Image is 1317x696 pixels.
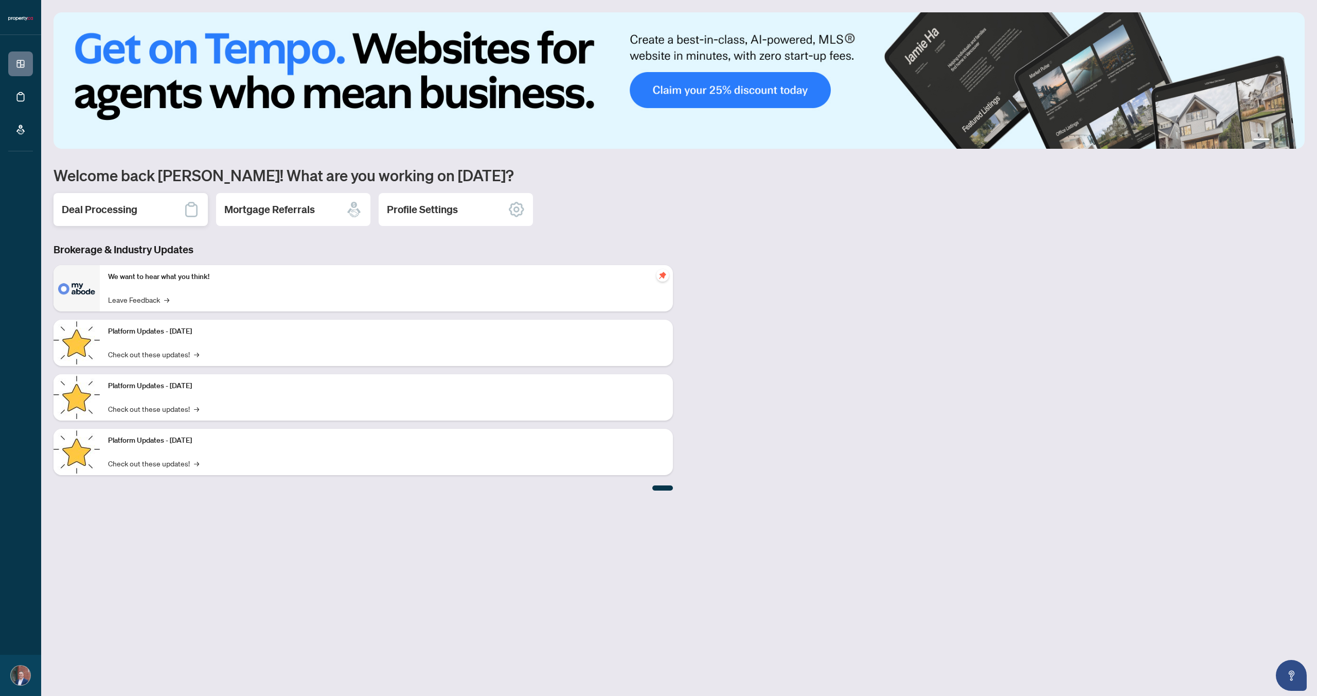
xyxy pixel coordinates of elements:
[54,265,100,311] img: We want to hear what you think!
[194,349,199,360] span: →
[108,326,665,337] p: Platform Updates - [DATE]
[224,202,315,217] h2: Mortgage Referrals
[656,269,669,282] span: pushpin
[1282,138,1286,143] button: 3
[54,374,100,421] img: Platform Updates - July 8, 2025
[387,202,458,217] h2: Profile Settings
[1290,138,1294,143] button: 4
[108,271,665,283] p: We want to hear what you think!
[62,202,137,217] h2: Deal Processing
[194,403,199,414] span: →
[54,165,1305,185] h1: Welcome back [PERSON_NAME]! What are you working on [DATE]?
[11,666,30,685] img: Profile Icon
[164,294,169,305] span: →
[108,435,665,446] p: Platform Updates - [DATE]
[194,458,199,469] span: →
[108,349,199,360] a: Check out these updates!→
[1253,138,1270,143] button: 1
[1274,138,1278,143] button: 2
[108,458,199,469] a: Check out these updates!→
[54,242,673,257] h3: Brokerage & Industry Updates
[8,15,33,22] img: logo
[108,403,199,414] a: Check out these updates!→
[108,294,169,305] a: Leave Feedback→
[108,380,665,392] p: Platform Updates - [DATE]
[1276,660,1307,691] button: Open asap
[54,320,100,366] img: Platform Updates - July 21, 2025
[54,429,100,475] img: Platform Updates - June 23, 2025
[54,12,1305,149] img: Slide 0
